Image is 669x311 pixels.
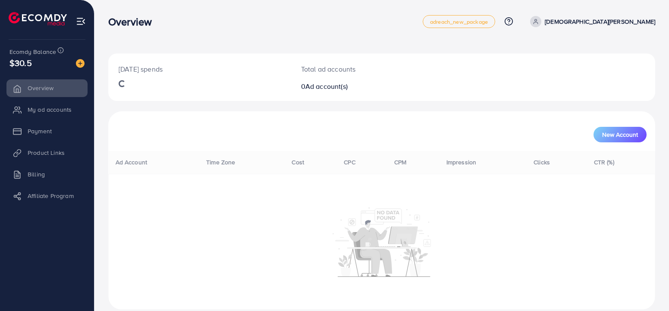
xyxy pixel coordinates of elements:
[423,15,495,28] a: adreach_new_package
[76,16,86,26] img: menu
[527,16,655,27] a: [DEMOGRAPHIC_DATA][PERSON_NAME]
[76,59,85,68] img: image
[9,47,56,56] span: Ecomdy Balance
[301,82,417,91] h2: 0
[594,127,647,142] button: New Account
[9,57,32,69] span: $30.5
[602,132,638,138] span: New Account
[301,64,417,74] p: Total ad accounts
[305,82,348,91] span: Ad account(s)
[9,12,67,25] img: logo
[108,16,159,28] h3: Overview
[545,16,655,27] p: [DEMOGRAPHIC_DATA][PERSON_NAME]
[119,64,280,74] p: [DATE] spends
[430,19,488,25] span: adreach_new_package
